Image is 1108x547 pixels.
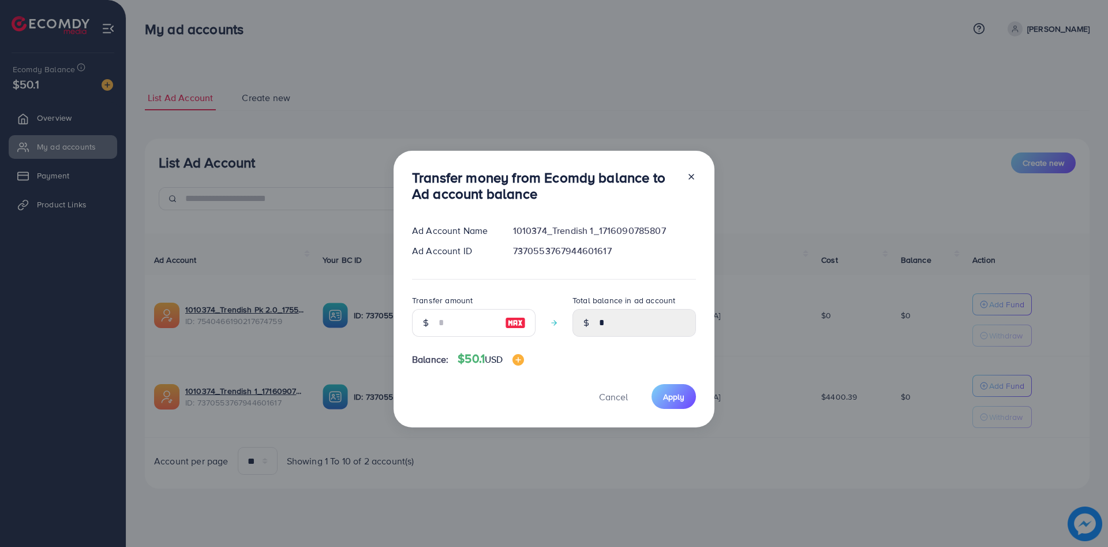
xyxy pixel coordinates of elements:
button: Cancel [585,384,642,409]
div: 1010374_Trendish 1_1716090785807 [504,224,705,237]
span: Apply [663,391,684,403]
h3: Transfer money from Ecomdy balance to Ad account balance [412,169,677,203]
div: Ad Account Name [403,224,504,237]
label: Transfer amount [412,295,473,306]
span: Cancel [599,390,628,403]
h4: $50.1 [458,352,523,366]
img: image [512,354,524,366]
button: Apply [652,384,696,409]
span: Balance: [412,353,448,366]
label: Total balance in ad account [572,295,675,306]
div: 7370553767944601617 [504,244,705,258]
img: image [505,316,526,330]
div: Ad Account ID [403,244,504,258]
span: USD [485,353,503,366]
